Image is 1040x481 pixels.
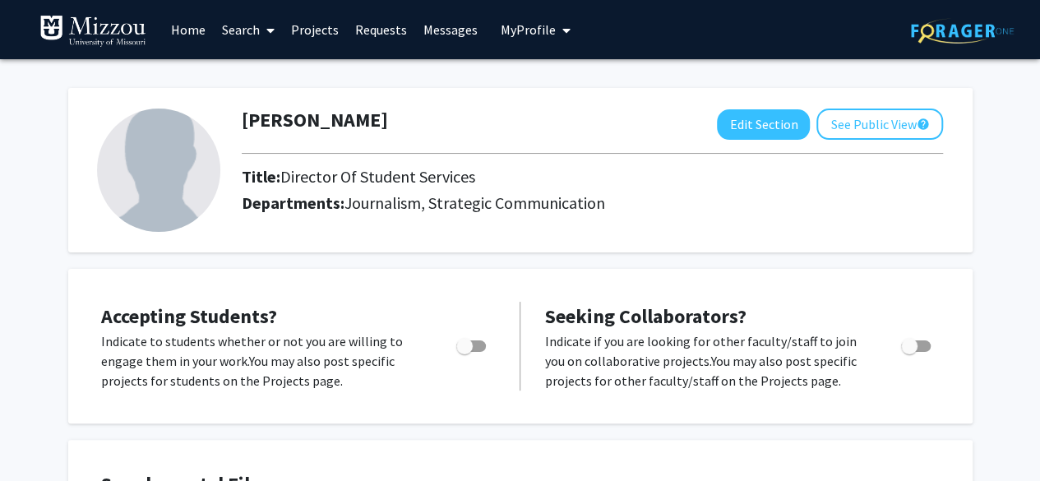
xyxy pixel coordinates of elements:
a: Projects [283,1,347,58]
img: ForagerOne Logo [911,18,1014,44]
h2: Departments: [229,193,955,213]
a: Search [214,1,283,58]
span: Accepting Students? [101,303,277,329]
a: Home [163,1,214,58]
img: Profile Picture [97,109,220,232]
img: University of Missouri Logo [39,15,146,48]
div: Toggle [450,331,495,356]
mat-icon: help [916,114,929,134]
span: Seeking Collaborators? [545,303,746,329]
h2: Title: [242,167,475,187]
iframe: Chat [12,407,70,469]
span: My Profile [501,21,556,38]
button: Edit Section [717,109,810,140]
button: See Public View [816,109,943,140]
a: Messages [415,1,486,58]
span: Journalism, Strategic Communication [344,192,605,213]
span: Director Of Student Services [280,166,475,187]
div: Toggle [894,331,940,356]
p: Indicate to students whether or not you are willing to engage them in your work. You may also pos... [101,331,425,391]
h1: [PERSON_NAME] [242,109,388,132]
a: Requests [347,1,415,58]
p: Indicate if you are looking for other faculty/staff to join you on collaborative projects. You ma... [545,331,870,391]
